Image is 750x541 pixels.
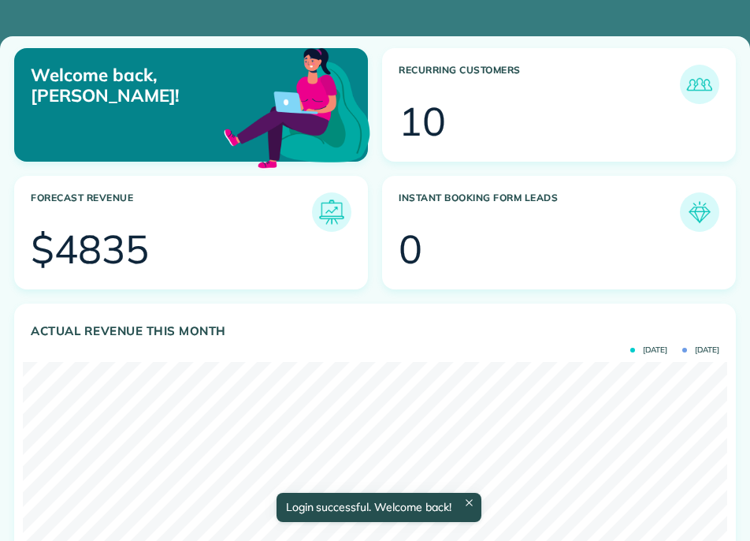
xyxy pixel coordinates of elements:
img: icon_forecast_revenue-8c13a41c7ed35a8dcfafea3cbb826a0462acb37728057bba2d056411b612bbbe.png [316,196,347,228]
img: icon_form_leads-04211a6a04a5b2264e4ee56bc0799ec3eb69b7e499cbb523a139df1d13a81ae0.png [684,196,715,228]
h3: Recurring Customers [399,65,680,104]
div: 0 [399,229,422,269]
img: dashboard_welcome-42a62b7d889689a78055ac9021e634bf52bae3f8056760290aed330b23ab8690.png [221,30,373,183]
h3: Forecast Revenue [31,192,312,232]
img: icon_recurring_customers-cf858462ba22bcd05b5a5880d41d6543d210077de5bb9ebc9590e49fd87d84ed.png [684,69,715,100]
div: Login successful. Welcome back! [276,493,481,522]
span: [DATE] [630,346,667,354]
p: Welcome back, [PERSON_NAME]! [31,65,255,106]
h3: Actual Revenue this month [31,324,719,338]
div: $4835 [31,229,149,269]
span: [DATE] [682,346,719,354]
h3: Instant Booking Form Leads [399,192,680,232]
div: 10 [399,102,446,141]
